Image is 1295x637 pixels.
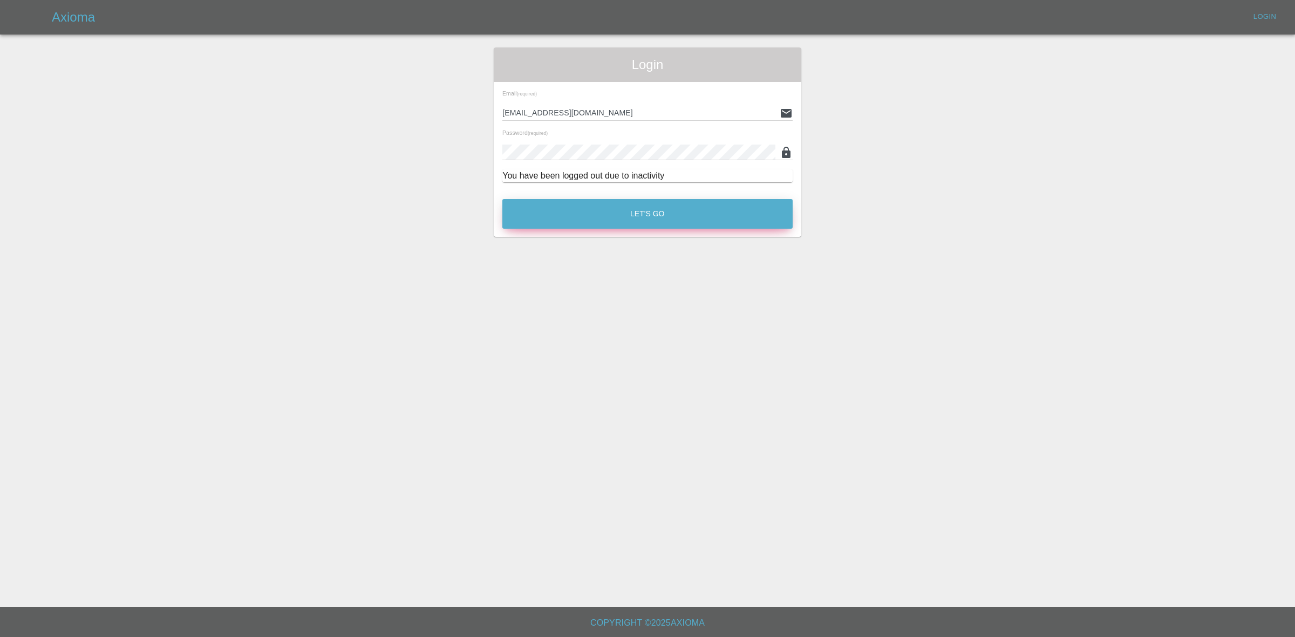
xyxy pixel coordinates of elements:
a: Login [1248,9,1282,25]
span: Email [502,90,537,97]
h5: Axioma [52,9,95,26]
span: Login [502,56,793,73]
span: Password [502,129,548,136]
div: You have been logged out due to inactivity [502,169,793,182]
h6: Copyright © 2025 Axioma [9,615,1286,631]
button: Let's Go [502,199,793,229]
small: (required) [517,92,537,97]
small: (required) [528,131,548,136]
